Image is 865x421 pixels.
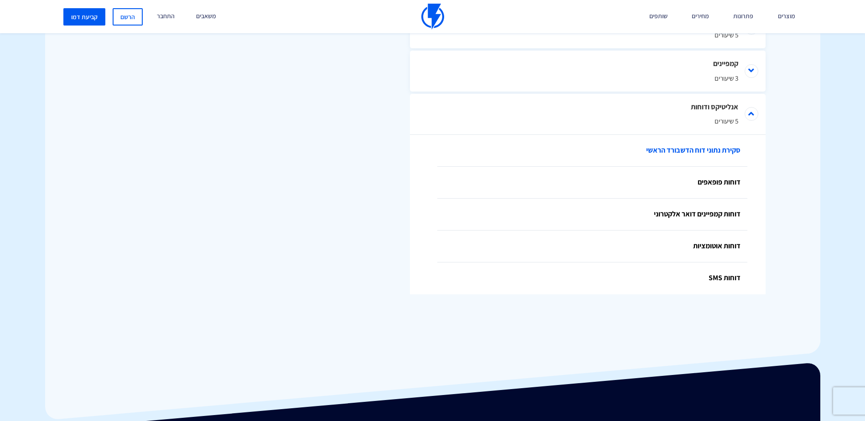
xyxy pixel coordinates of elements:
[437,199,747,231] a: דוחות קמפיינים דואר אלקטרוני
[63,8,105,26] a: קביעת דמו
[437,262,747,294] a: דוחות SMS
[113,8,143,26] a: הרשם
[437,167,747,199] a: דוחות פופאפים
[410,94,766,135] li: אנליטיקס ודוחות
[410,51,766,92] li: קמפיינים
[437,116,738,126] span: 5 שיעורים
[437,30,738,40] span: 5 שיעורים
[437,135,747,167] a: סקירת נתוני דוח הדשבורד הראשי
[437,73,738,83] span: 3 שיעורים
[437,231,747,262] a: דוחות אוטומציות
